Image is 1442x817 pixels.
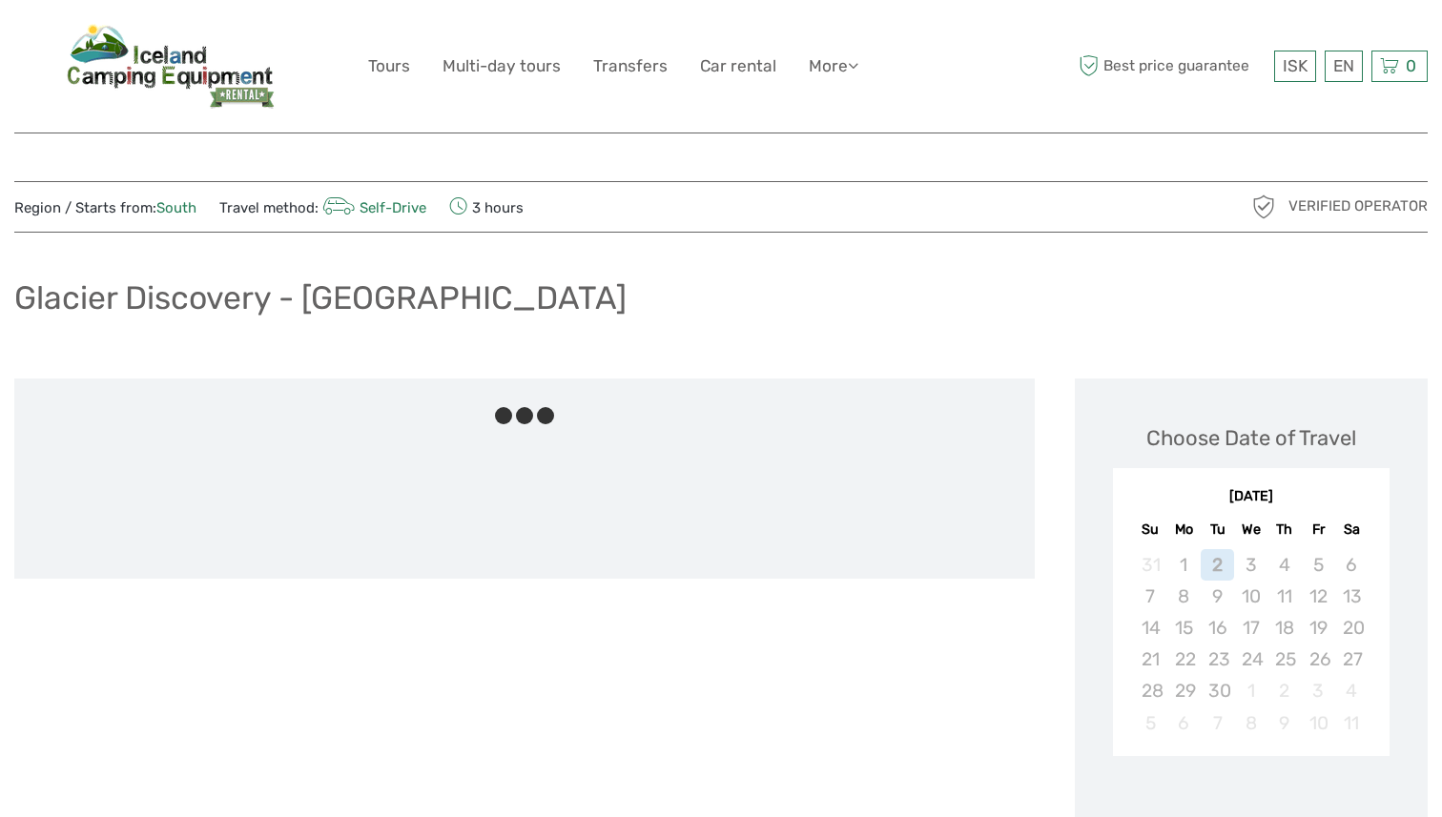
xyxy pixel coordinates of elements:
[1167,517,1201,542] div: Mo
[1167,549,1201,581] div: Not available Monday, September 1st, 2025
[1201,612,1234,643] div: Not available Tuesday, September 16th, 2025
[1113,487,1390,507] div: [DATE]
[1267,643,1301,675] div: Not available Thursday, September 25th, 2025
[809,52,858,80] a: More
[1201,675,1234,706] div: Not available Tuesday, September 30th, 2025
[1267,581,1301,612] div: Not available Thursday, September 11th, 2025
[1248,192,1279,222] img: verified_operator_grey_128.png
[1201,643,1234,675] div: Not available Tuesday, September 23rd, 2025
[1302,581,1335,612] div: Not available Friday, September 12th, 2025
[700,52,776,80] a: Car rental
[1167,675,1201,706] div: Not available Monday, September 29th, 2025
[1335,581,1369,612] div: Not available Saturday, September 13th, 2025
[1134,707,1167,739] div: Not available Sunday, October 5th, 2025
[449,194,524,220] span: 3 hours
[1201,549,1234,581] div: Not available Tuesday, September 2nd, 2025
[1267,707,1301,739] div: Not available Thursday, October 9th, 2025
[1167,643,1201,675] div: Not available Monday, September 22nd, 2025
[219,194,426,220] span: Travel method:
[1335,549,1369,581] div: Not available Saturday, September 6th, 2025
[1134,675,1167,706] div: Not available Sunday, September 28th, 2025
[1134,517,1167,542] div: Su
[1267,549,1301,581] div: Not available Thursday, September 4th, 2025
[1267,612,1301,643] div: Not available Thursday, September 18th, 2025
[1335,612,1369,643] div: Not available Saturday, September 20th, 2025
[1234,581,1267,612] div: Not available Wednesday, September 10th, 2025
[1234,549,1267,581] div: Not available Wednesday, September 3rd, 2025
[1234,643,1267,675] div: Not available Wednesday, September 24th, 2025
[443,52,561,80] a: Multi-day tours
[1302,612,1335,643] div: Not available Friday, September 19th, 2025
[1325,51,1363,82] div: EN
[156,199,196,216] a: South
[1167,581,1201,612] div: Not available Monday, September 8th, 2025
[593,52,668,80] a: Transfers
[319,199,426,216] a: Self-Drive
[1302,675,1335,706] div: Not available Friday, October 3rd, 2025
[1234,517,1267,542] div: We
[1201,707,1234,739] div: Not available Tuesday, October 7th, 2025
[1302,643,1335,675] div: Not available Friday, September 26th, 2025
[1234,707,1267,739] div: Not available Wednesday, October 8th, 2025
[1335,643,1369,675] div: Not available Saturday, September 27th, 2025
[1283,56,1308,75] span: ISK
[1335,707,1369,739] div: Not available Saturday, October 11th, 2025
[1075,51,1270,82] span: Best price guarantee
[1134,612,1167,643] div: Not available Sunday, September 14th, 2025
[1267,517,1301,542] div: Th
[1146,423,1356,453] div: Choose Date of Travel
[1167,612,1201,643] div: Not available Monday, September 15th, 2025
[1302,517,1335,542] div: Fr
[1302,549,1335,581] div: Not available Friday, September 5th, 2025
[368,52,410,80] a: Tours
[66,24,276,109] img: 671-29c6cdf6-a7e8-48aa-af67-fe191aeda864_logo_big.jpg
[1267,675,1301,706] div: Not available Thursday, October 2nd, 2025
[1403,56,1419,75] span: 0
[1167,707,1201,739] div: Not available Monday, October 6th, 2025
[1201,581,1234,612] div: Not available Tuesday, September 9th, 2025
[1119,549,1384,739] div: month 2025-09
[14,278,627,317] h1: Glacier Discovery - [GEOGRAPHIC_DATA]
[14,198,196,218] span: Region / Starts from:
[1335,517,1369,542] div: Sa
[1234,612,1267,643] div: Not available Wednesday, September 17th, 2025
[1134,549,1167,581] div: Not available Sunday, August 31st, 2025
[1302,707,1335,739] div: Not available Friday, October 10th, 2025
[1201,517,1234,542] div: Tu
[1134,643,1167,675] div: Not available Sunday, September 21st, 2025
[1335,675,1369,706] div: Not available Saturday, October 4th, 2025
[1234,675,1267,706] div: Not available Wednesday, October 1st, 2025
[1134,581,1167,612] div: Not available Sunday, September 7th, 2025
[1288,196,1428,216] span: Verified Operator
